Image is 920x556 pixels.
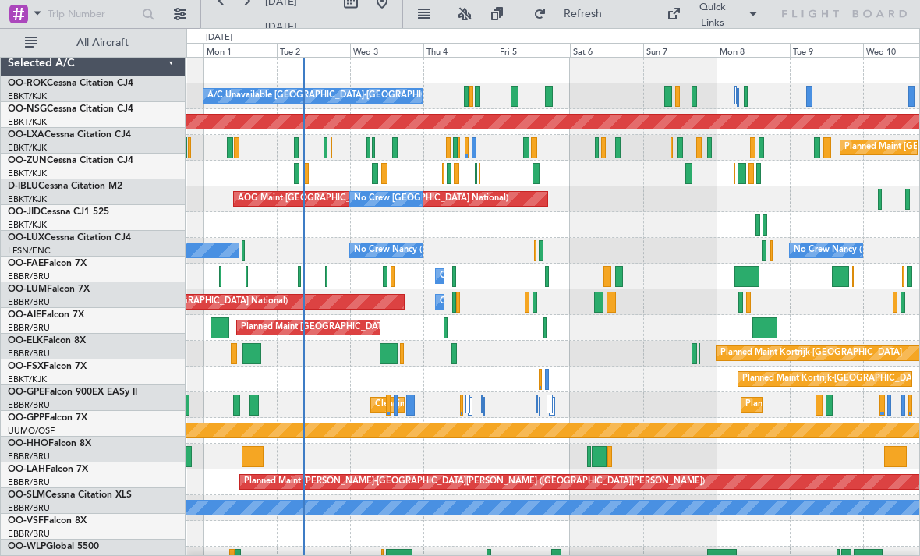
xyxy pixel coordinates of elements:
span: OO-FAE [8,259,44,268]
div: AOG Maint [GEOGRAPHIC_DATA] ([GEOGRAPHIC_DATA] National) [238,187,508,211]
button: Refresh [526,2,620,27]
span: OO-GPP [8,413,44,423]
a: OO-GPPFalcon 7X [8,413,87,423]
a: OO-ROKCessna Citation CJ4 [8,79,133,88]
a: EBBR/BRU [8,296,50,308]
span: OO-JID [8,207,41,217]
div: [DATE] [206,31,232,44]
a: EBBR/BRU [8,271,50,282]
a: OO-LUMFalcon 7X [8,285,90,294]
span: OO-VSF [8,516,44,526]
div: Sat 6 [570,43,643,57]
div: No Crew Nancy (Essey) [354,239,447,262]
span: D-IBLU [8,182,38,191]
div: Thu 4 [423,43,497,57]
a: OO-FAEFalcon 7X [8,259,87,268]
a: OO-LXACessna Citation CJ4 [8,130,131,140]
span: OO-ELK [8,336,43,345]
div: Owner Melsbroek Air Base [440,264,546,288]
a: EBKT/KJK [8,219,47,231]
a: OO-ELKFalcon 8X [8,336,86,345]
div: Cleaning [GEOGRAPHIC_DATA] ([GEOGRAPHIC_DATA] National) [375,393,635,416]
div: Mon 8 [717,43,790,57]
span: OO-LUX [8,233,44,243]
a: EBKT/KJK [8,142,47,154]
button: All Aircraft [17,30,169,55]
div: Planned Maint [PERSON_NAME]-[GEOGRAPHIC_DATA][PERSON_NAME] ([GEOGRAPHIC_DATA][PERSON_NAME]) [244,470,705,494]
a: UUMO/OSF [8,425,55,437]
span: OO-NSG [8,104,47,114]
span: OO-LUM [8,285,47,294]
a: EBBR/BRU [8,502,50,514]
a: EBKT/KJK [8,90,47,102]
button: Quick Links [659,2,766,27]
div: Mon 1 [203,43,277,57]
div: Planned Maint Kortrijk-[GEOGRAPHIC_DATA] [720,342,902,365]
div: Owner Melsbroek Air Base [440,290,546,313]
a: OO-WLPGlobal 5500 [8,542,99,551]
div: Planned Maint [GEOGRAPHIC_DATA] ([GEOGRAPHIC_DATA]) [241,316,487,339]
span: OO-ROK [8,79,47,88]
span: OO-FSX [8,362,44,371]
span: OO-HHO [8,439,48,448]
a: OO-JIDCessna CJ1 525 [8,207,109,217]
a: EBBR/BRU [8,451,50,462]
a: OO-LAHFalcon 7X [8,465,88,474]
span: Refresh [550,9,615,19]
a: EBBR/BRU [8,348,50,359]
a: EBBR/BRU [8,322,50,334]
a: OO-FSXFalcon 7X [8,362,87,371]
div: Fri 5 [497,43,570,57]
a: EBBR/BRU [8,528,50,540]
a: OO-AIEFalcon 7X [8,310,84,320]
span: OO-WLP [8,542,46,551]
div: Wed 3 [350,43,423,57]
div: No Crew Nancy (Essey) [794,239,886,262]
a: EBKT/KJK [8,116,47,128]
a: EBKT/KJK [8,374,47,385]
a: LFSN/ENC [8,245,51,257]
div: Tue 2 [277,43,350,57]
a: OO-VSFFalcon 8X [8,516,87,526]
span: OO-GPE [8,388,44,397]
a: D-IBLUCessna Citation M2 [8,182,122,191]
div: Sun 7 [643,43,717,57]
div: No Crew [GEOGRAPHIC_DATA] ([GEOGRAPHIC_DATA] National) [354,187,615,211]
div: A/C Unavailable [GEOGRAPHIC_DATA]-[GEOGRAPHIC_DATA] [207,84,456,108]
a: OO-GPEFalcon 900EX EASy II [8,388,137,397]
span: OO-LXA [8,130,44,140]
a: EBBR/BRU [8,476,50,488]
input: Trip Number [48,2,137,26]
a: EBKT/KJK [8,168,47,179]
a: OO-LUXCessna Citation CJ4 [8,233,131,243]
span: All Aircraft [41,37,165,48]
span: OO-LAH [8,465,45,474]
a: OO-SLMCessna Citation XLS [8,490,132,500]
a: OO-NSGCessna Citation CJ4 [8,104,133,114]
span: OO-SLM [8,490,45,500]
a: EBKT/KJK [8,193,47,205]
a: OO-ZUNCessna Citation CJ4 [8,156,133,165]
a: OO-HHOFalcon 8X [8,439,91,448]
a: EBBR/BRU [8,399,50,411]
div: Tue 9 [790,43,863,57]
span: OO-ZUN [8,156,47,165]
span: OO-AIE [8,310,41,320]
